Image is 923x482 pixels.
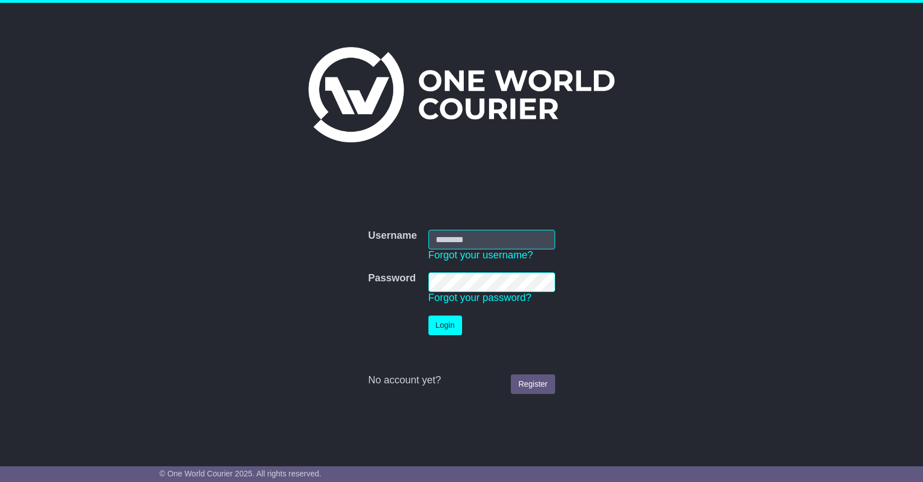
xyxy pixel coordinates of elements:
[368,230,417,242] label: Username
[428,292,532,303] a: Forgot your password?
[308,47,615,142] img: One World
[159,469,321,478] span: © One World Courier 2025. All rights reserved.
[511,374,555,394] a: Register
[428,249,533,261] a: Forgot your username?
[368,374,555,387] div: No account yet?
[368,272,416,285] label: Password
[428,316,462,335] button: Login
